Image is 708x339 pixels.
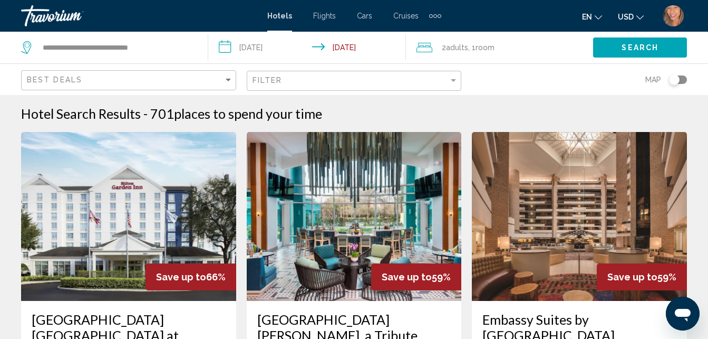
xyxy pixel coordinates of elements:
[597,263,687,290] div: 59%
[618,13,634,21] span: USD
[382,271,432,282] span: Save up to
[622,44,658,52] span: Search
[313,12,336,20] a: Flights
[150,106,322,121] h2: 701
[357,12,372,20] a: Cars
[429,7,441,24] button: Extra navigation items
[174,106,322,121] span: places to spend your time
[663,5,684,26] img: Z
[476,43,494,52] span: Room
[582,13,592,21] span: en
[253,76,283,84] span: Filter
[593,37,687,57] button: Search
[659,5,687,27] button: User Menu
[472,132,687,301] img: Hotel image
[582,9,602,24] button: Change language
[645,72,661,87] span: Map
[247,70,462,92] button: Filter
[371,263,461,290] div: 59%
[468,40,494,55] span: , 1
[27,76,82,84] span: Best Deals
[267,12,292,20] a: Hotels
[661,75,687,84] button: Toggle map
[247,132,462,301] img: Hotel image
[21,132,236,301] img: Hotel image
[442,40,468,55] span: 2
[446,43,468,52] span: Adults
[156,271,206,282] span: Save up to
[21,5,257,26] a: Travorium
[618,9,644,24] button: Change currency
[607,271,657,282] span: Save up to
[21,106,141,121] h1: Hotel Search Results
[146,263,236,290] div: 66%
[406,32,593,63] button: Travelers: 2 adults, 0 children
[393,12,419,20] a: Cruises
[27,76,233,85] mat-select: Sort by
[666,297,700,331] iframe: Button to launch messaging window
[143,106,148,121] span: -
[208,32,406,63] button: Check-in date: Sep 16, 2025 Check-out date: Sep 19, 2025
